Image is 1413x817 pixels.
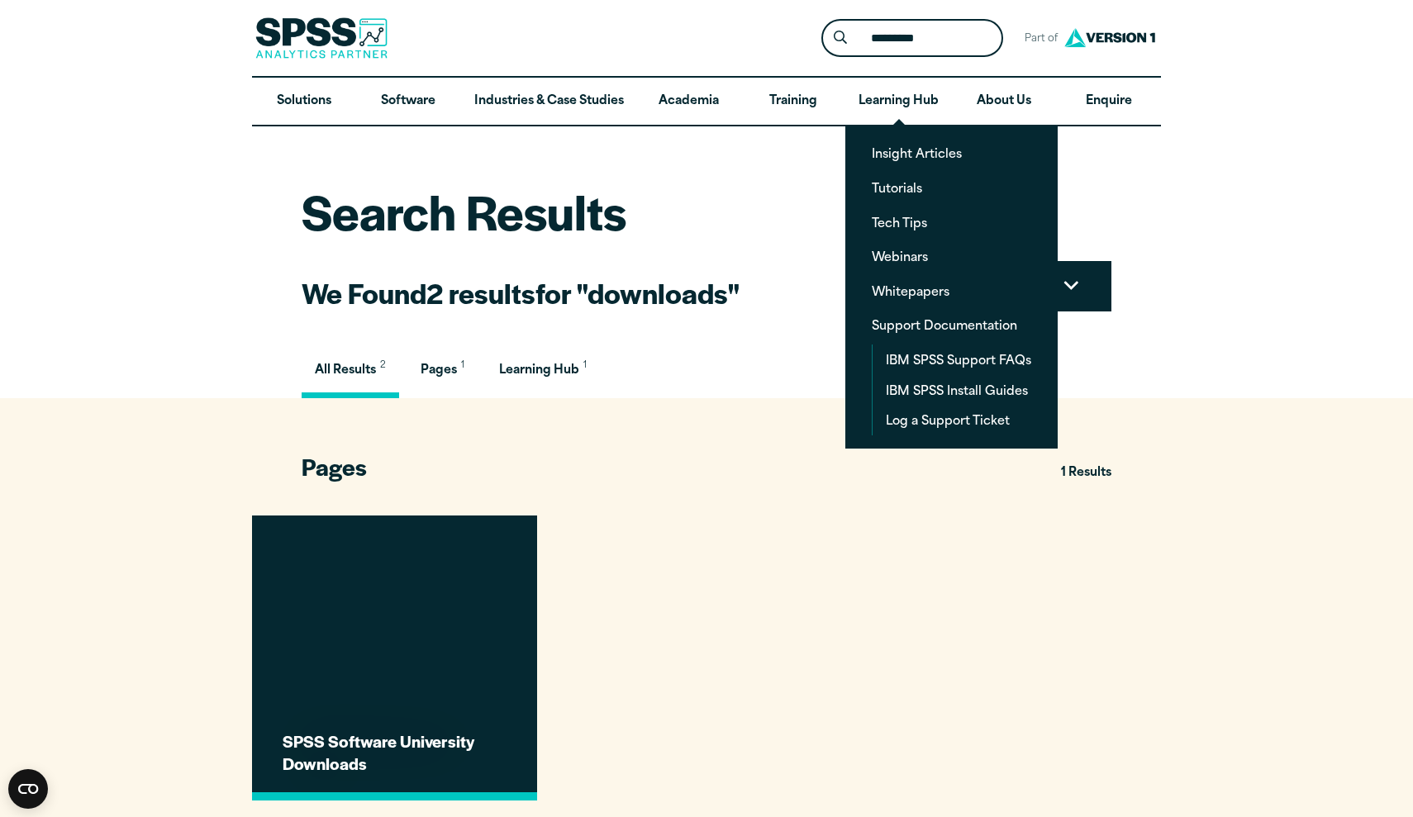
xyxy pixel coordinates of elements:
h1: Search Results [302,179,740,244]
a: Academia [637,78,741,126]
a: Training [741,78,845,126]
h2: We Found for "downloads" [302,274,740,311]
a: Tutorials [859,173,1044,203]
a: Webinars [859,241,1044,272]
img: Version1 Logo [1060,22,1159,53]
span: Learning Hub [499,364,579,377]
span: 1 Results [1061,458,1111,489]
ul: Learning Hub [845,125,1058,448]
span: Part of [1016,27,1060,51]
a: Software [356,78,460,126]
img: SPSS Analytics Partner [255,17,388,59]
strong: 2 results [426,273,535,312]
span: All Results [315,364,376,377]
a: IBM SPSS Install Guides [873,375,1044,406]
a: Tech Tips [859,207,1044,238]
span: Pages [302,451,367,482]
a: Enquire [1057,78,1161,126]
nav: Desktop version of site main menu [252,78,1161,126]
button: Search magnifying glass icon [825,23,856,54]
a: Learning Hub [845,78,952,126]
a: Solutions [252,78,356,126]
span: Pages [421,364,457,377]
h3: SPSS Software University Downloads [283,730,511,774]
a: Whitepapers [859,276,1044,306]
a: About Us [952,78,1056,126]
button: Open CMP widget [8,769,48,809]
a: Industries & Case Studies [461,78,637,126]
a: Insight Articles [859,138,1044,169]
a: IBM SPSS Support FAQs [873,344,1044,375]
a: SPSS Software University Downloads [252,515,537,800]
form: Site Header Search Form [821,19,1003,58]
a: Log a Support Ticket [873,405,1044,435]
a: Support Documentation [859,310,1044,340]
svg: Search magnifying glass icon [834,31,847,45]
